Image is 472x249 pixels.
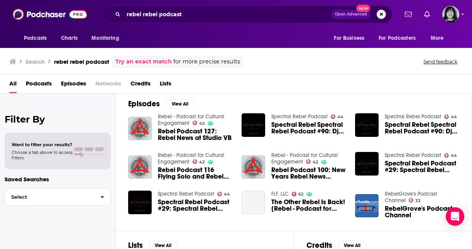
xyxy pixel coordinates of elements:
a: Spectral Rebel Podcast [158,191,214,197]
img: Spectral Rebel Podcast #29: Spectral Rebel Podcast #29: Marco Bruno [128,191,152,214]
span: 42 [313,160,318,164]
a: 42 [193,159,205,164]
a: Rebel - Podcast for Cultural Engagement [158,152,224,165]
a: Spectral Rebel Spectral Rebel Podcast #90: Dj Datch [385,121,459,135]
img: Spectral Rebel Spectral Rebel Podcast #90: Dj Datch [242,113,265,137]
a: Show notifications dropdown [421,8,433,21]
span: 44 [224,193,230,196]
a: EpisodesView All [128,99,194,109]
button: Select [5,188,111,206]
a: Rebel Podcast 116 Flying Solo and Rebel News [158,167,232,180]
a: 33 [409,198,421,203]
span: Logged in as parkdalepublicity1 [442,6,459,23]
a: Charts [56,31,82,46]
span: Monitoring [91,33,119,44]
a: All [9,77,17,93]
p: Saved Searches [5,176,111,183]
img: RebelGrove's Podcast Channel [355,194,379,218]
a: Spectral Rebel Podcast [271,113,328,120]
button: Show profile menu [442,6,459,23]
span: Spectral Rebel Podcast #29: Spectral Rebel Podcast #29: [PERSON_NAME] [158,199,232,212]
button: Open AdvancedNew [332,10,370,19]
a: Spectral Rebel Podcast #29: Spectral Rebel Podcast #29: Marco Bruno [385,160,459,173]
a: Try an exact match [115,57,172,66]
a: Spectral Rebel Podcast #29: Spectral Rebel Podcast #29: Marco Bruno [158,199,232,212]
span: 44 [451,154,457,157]
span: Want to filter your results? [12,142,73,147]
button: open menu [425,31,453,46]
span: More [431,33,444,44]
span: Networks [95,77,121,93]
div: Search podcasts, credits, & more... [102,5,392,23]
a: Spectral Rebel Spectral Rebel Podcast #90: Dj Datch [271,121,346,135]
a: Rebel - Podcast for Cultural Engagement [271,152,338,165]
a: Podcasts [26,77,52,93]
h2: Episodes [128,99,160,109]
a: 42 [193,121,205,125]
span: 42 [199,122,205,125]
a: Rebel Podcast 127: Rebel News at Studio VB [128,117,152,140]
button: open menu [19,31,57,46]
span: 44 [451,115,457,119]
h3: rebel rebel podcast [54,58,109,65]
img: User Profile [442,6,459,23]
span: For Business [334,33,364,44]
span: Select [5,194,94,200]
a: RebelGrove's Podcast Channel [385,191,437,204]
a: Lists [160,77,171,93]
a: Rebel Podcast 116 Flying Solo and Rebel News [128,155,152,179]
a: 42 [306,159,318,164]
span: for more precise results [173,57,240,66]
a: Spectral Rebel Podcast [385,113,441,120]
a: Rebel Podcast 100: New Years Rebel News Round Up [271,167,346,180]
a: Rebel - Podcast for Cultural Engagement [158,113,224,126]
a: Rebel Podcast 127: Rebel News at Studio VB [158,128,232,141]
a: 44 [444,153,457,158]
span: Charts [61,33,78,44]
img: Spectral Rebel Spectral Rebel Podcast #90: Dj Datch [355,113,379,137]
h3: Search [25,58,45,65]
span: Open Advanced [335,12,367,16]
a: 44 [331,114,344,119]
button: View All [166,99,194,109]
img: Rebel Podcast 100: New Years Rebel News Round Up [242,155,265,179]
a: Episodes [61,77,86,93]
span: New [356,5,370,12]
span: 62 [298,193,303,196]
a: FLF, LLC [271,191,289,197]
span: For Podcasters [379,33,416,44]
a: 44 [444,114,457,119]
a: RebelGrove's Podcast Channel [385,205,459,218]
div: Open Intercom Messenger [446,207,464,226]
span: Spectral Rebel Podcast #29: Spectral Rebel Podcast #29: [PERSON_NAME] [385,160,459,173]
span: Podcasts [24,33,47,44]
a: Show notifications dropdown [402,8,415,21]
span: 33 [415,199,421,203]
a: Podchaser - Follow, Share and Rate Podcasts [13,7,87,22]
button: open menu [374,31,427,46]
button: Send feedback [421,58,460,65]
img: Spectral Rebel Podcast #29: Spectral Rebel Podcast #29: Marco Bruno [355,152,379,176]
input: Search podcasts, credits, & more... [123,8,332,20]
a: Credits [130,77,151,93]
span: 44 [337,115,343,119]
a: The Other Rebel Is Back! [Rebel - Podcast for Cultural Engagement] [271,199,346,212]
